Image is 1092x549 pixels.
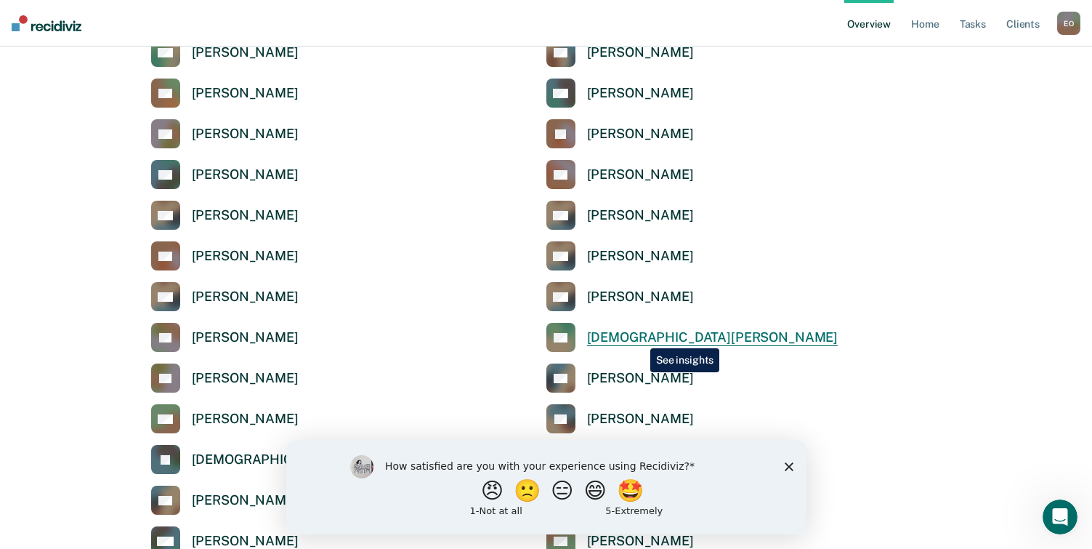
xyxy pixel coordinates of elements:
a: [PERSON_NAME] [546,241,694,271]
a: [PERSON_NAME] [151,364,299,393]
button: EO [1057,12,1080,35]
div: [PERSON_NAME] [192,492,299,509]
div: [PERSON_NAME] [587,370,694,387]
div: [PERSON_NAME] [192,370,299,387]
a: [PERSON_NAME] [151,241,299,271]
a: [PERSON_NAME] [546,38,694,67]
a: [PERSON_NAME] [151,323,299,352]
div: [PERSON_NAME] [192,411,299,428]
a: [PERSON_NAME] [151,160,299,189]
a: [PERSON_NAME] [151,486,299,515]
div: [DEMOGRAPHIC_DATA][PERSON_NAME] [587,329,838,346]
a: [PERSON_NAME] [546,160,694,189]
div: E O [1057,12,1080,35]
a: [PERSON_NAME] [151,38,299,67]
div: [PERSON_NAME] [587,85,694,102]
div: [PERSON_NAME] [587,167,694,183]
div: [PERSON_NAME] [192,85,299,102]
div: [PERSON_NAME] [192,126,299,143]
a: [PERSON_NAME] [546,201,694,230]
div: [PERSON_NAME] [192,289,299,305]
a: [PERSON_NAME] [546,364,694,393]
div: [PERSON_NAME] [587,411,694,428]
a: [PERSON_NAME] [151,404,299,433]
div: [PERSON_NAME] [587,248,694,265]
div: [DEMOGRAPHIC_DATA][PERSON_NAME] [192,452,443,468]
div: [PERSON_NAME] [587,207,694,224]
div: [PERSON_NAME] [192,44,299,61]
a: [DEMOGRAPHIC_DATA][PERSON_NAME] [546,323,838,352]
iframe: Survey by Kim from Recidiviz [286,441,806,534]
img: Recidiviz [12,15,81,31]
a: [PERSON_NAME] [546,282,694,311]
a: [PERSON_NAME] [546,119,694,148]
a: [PERSON_NAME] [546,79,694,108]
div: [PERSON_NAME] [587,126,694,143]
div: [PERSON_NAME] [192,248,299,265]
div: [PERSON_NAME] [192,329,299,346]
div: [PERSON_NAME] [192,207,299,224]
a: [PERSON_NAME] [151,282,299,311]
iframe: Intercom live chat [1043,500,1077,534]
div: [PERSON_NAME] [192,167,299,183]
div: [PERSON_NAME] [587,44,694,61]
a: [PERSON_NAME] [546,404,694,433]
a: [DEMOGRAPHIC_DATA][PERSON_NAME] [151,445,443,474]
a: [PERSON_NAME] [151,201,299,230]
a: [PERSON_NAME] [151,119,299,148]
div: [PERSON_NAME] [587,289,694,305]
a: [PERSON_NAME] [151,79,299,108]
